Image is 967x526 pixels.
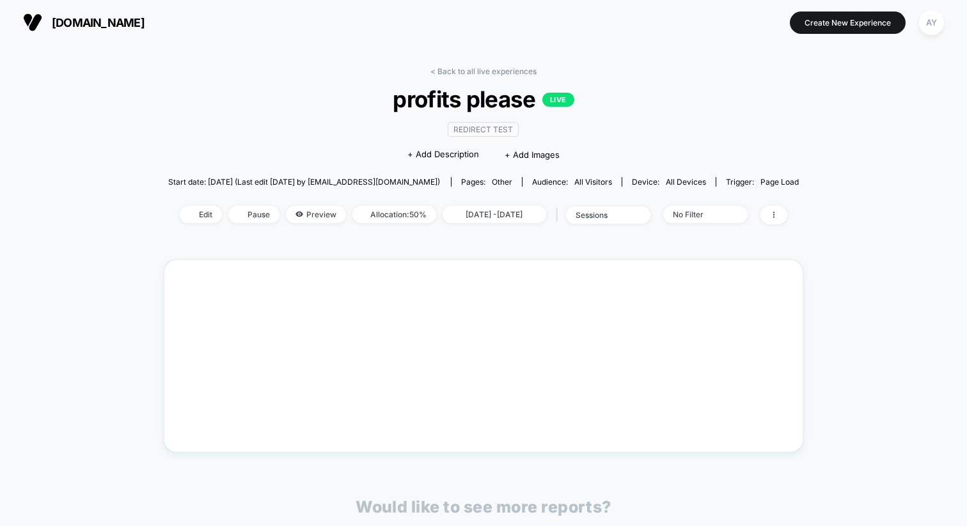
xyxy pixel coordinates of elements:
span: Redirect Test [448,122,519,137]
span: [DATE] - [DATE] [443,206,546,223]
span: Allocation: 50% [352,206,436,223]
div: Trigger: [726,177,799,187]
div: Pages: [461,177,512,187]
button: AY [915,10,948,36]
span: all devices [666,177,706,187]
img: Visually logo [23,13,42,32]
div: No Filter [673,210,724,219]
span: Start date: [DATE] (Last edit [DATE] by [EMAIL_ADDRESS][DOMAIN_NAME]) [168,177,440,187]
span: Pause [228,206,279,223]
span: Edit [180,206,222,223]
span: Page Load [760,177,799,187]
button: [DOMAIN_NAME] [19,12,148,33]
a: < Back to all live experiences [430,66,537,76]
span: + Add Description [407,148,479,161]
div: Audience: [532,177,612,187]
button: Create New Experience [790,12,906,34]
div: AY [919,10,944,35]
span: other [492,177,512,187]
span: All Visitors [574,177,612,187]
span: profits please [200,86,767,112]
span: + Add Images [505,150,560,160]
span: | [553,206,566,224]
p: Would like to see more reports? [356,497,611,516]
div: sessions [576,210,627,220]
span: Device: [622,177,716,187]
p: LIVE [542,93,574,107]
span: [DOMAIN_NAME] [52,16,145,29]
span: Preview [286,206,346,223]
